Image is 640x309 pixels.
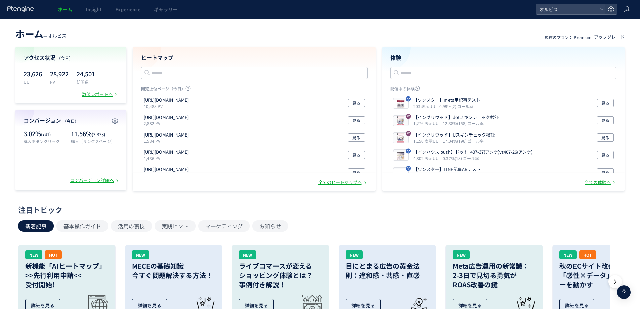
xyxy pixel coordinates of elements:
div: コンバージョン詳細へ [70,177,120,184]
p: 1,436 PV [144,155,191,161]
div: NEW [346,250,363,259]
span: 見る [601,151,609,159]
i: 1,150 表示UU [413,138,441,144]
button: 見る [597,133,614,142]
div: NEW [239,250,256,259]
span: 見る [601,116,609,124]
p: 訪問数 [77,79,95,85]
span: 見る [352,151,360,159]
i: 21,498 表示UU [413,173,444,179]
button: 実践ヒント [155,220,196,232]
button: 新着記事 [18,220,54,232]
h4: ヒートマップ [141,54,368,62]
p: 3.02% [24,129,68,138]
div: NEW [132,250,149,259]
span: ホーム [58,6,72,13]
span: （今日） [62,118,79,124]
p: 購入（サンクスページ） [71,138,118,144]
p: 【イングリウッド】dotスキンチェック検証 [413,114,499,121]
span: Insight [86,6,102,13]
span: オルビス [537,4,597,14]
button: 活用の裏技 [111,220,152,232]
p: 【ワンスター】LINE記事ABテスト [413,166,481,173]
p: 28,922 [50,68,69,79]
p: 1,250 PV [144,173,191,179]
p: https://sb-skincaretopics.discover-news.tokyo/ab/dot_kiji_48 [144,149,189,155]
i: 0.22%(48) ゴール率 [445,173,481,179]
h3: ライブコマースが変える ショッピング体験とは？ 事例付き解説！ [239,261,322,289]
h4: アクセス状況 [24,54,118,62]
p: 1,534 PV [144,138,191,144]
button: マーケティング [198,220,250,232]
i: 0.99%(2) ゴール率 [439,103,473,109]
span: 見る [601,168,609,177]
img: 85f8c0ff48a617d71b0a824609924e7b1759285620028.jpeg [393,151,408,160]
i: 203 表示UU [413,103,438,109]
span: 見る [601,133,609,142]
h3: MECEの基礎知識 今すぐ問題解決する方法！ [132,261,215,280]
span: 見る [601,99,609,107]
button: 基本操作ガイド [56,220,108,232]
button: 見る [348,168,365,177]
span: 見る [352,116,360,124]
h4: コンバージョン [24,117,118,124]
p: 購入ボタンクリック [24,138,68,144]
p: 10,488 PV [144,103,191,109]
div: HOT [45,250,62,259]
p: https://orbis.co.jp/order/thanks [144,114,189,121]
button: 見る [348,99,365,107]
i: 1,276 表示UU [413,120,441,126]
span: ホーム [15,27,43,40]
p: 24,501 [77,68,95,79]
p: 【イングリウッド】Uスキンチェック検証 [413,132,495,138]
p: https://pr.orbis.co.jp/cosmetics/u/100 [144,97,189,103]
span: (741) [41,131,51,138]
p: 閲覧上位ページ（今日） [141,86,368,94]
h3: 目にとまる広告の黄金法則：違和感・共感・直感 [346,261,429,280]
p: 配信中の体験 [390,86,617,94]
div: HOT [579,250,596,259]
div: 全てのヒートマップへ [318,179,368,186]
p: 【ワンスター】meta用記事テスト [413,97,480,103]
i: 4,802 表示UU [413,155,441,161]
div: 数値レポートへ [82,91,118,98]
p: PV [50,79,69,85]
div: NEW [559,250,577,259]
p: 【インハウス push】ドット_407-37(アンケ)vs407-26(アンケ) [413,149,532,155]
button: お知らせ [252,220,288,232]
span: Experience [115,6,140,13]
div: — [15,27,67,40]
div: 注目トピック [18,204,618,215]
p: 2,882 PV [144,120,191,126]
i: 12.38%(158) ゴール率 [443,120,484,126]
i: 17.04%(196) ゴール率 [443,138,484,144]
div: 全ての体験へ [585,179,616,186]
p: UU [24,79,42,85]
p: https://sb-skincaretopics.discover-news.tokyo/ab/dot_kiji_46 [144,166,189,173]
h3: 新機能「AIヒートマップ」 >>先行利用申請<< 受付開始! [25,261,109,289]
p: 現在のプラン： Premium [545,34,591,40]
button: 見る [348,151,365,159]
div: NEW [25,250,42,259]
h3: Meta広告運用の新常識： 2-3日で見切る勇気が ROAS改善の鍵 [453,261,536,289]
button: 見る [597,116,614,124]
span: ギャラリー [154,6,177,13]
span: （今日） [57,55,73,61]
div: NEW [453,250,470,259]
h4: 体験 [390,54,617,62]
button: 見る [597,151,614,159]
p: 11.56% [71,129,118,138]
span: 見る [352,168,360,177]
button: 見る [348,133,365,142]
div: アップグレード [594,34,625,40]
button: 見る [597,99,614,107]
span: 見る [352,133,360,142]
p: 23,626 [24,68,42,79]
i: 0.37%(18) ゴール率 [443,155,479,161]
p: https://pr.orbis.co.jp/cosmetics/udot/410-12 [144,132,189,138]
span: 見る [352,99,360,107]
span: オルビス [48,32,67,39]
button: 見る [348,116,365,124]
button: 見る [597,168,614,177]
span: (2,833) [92,131,105,138]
